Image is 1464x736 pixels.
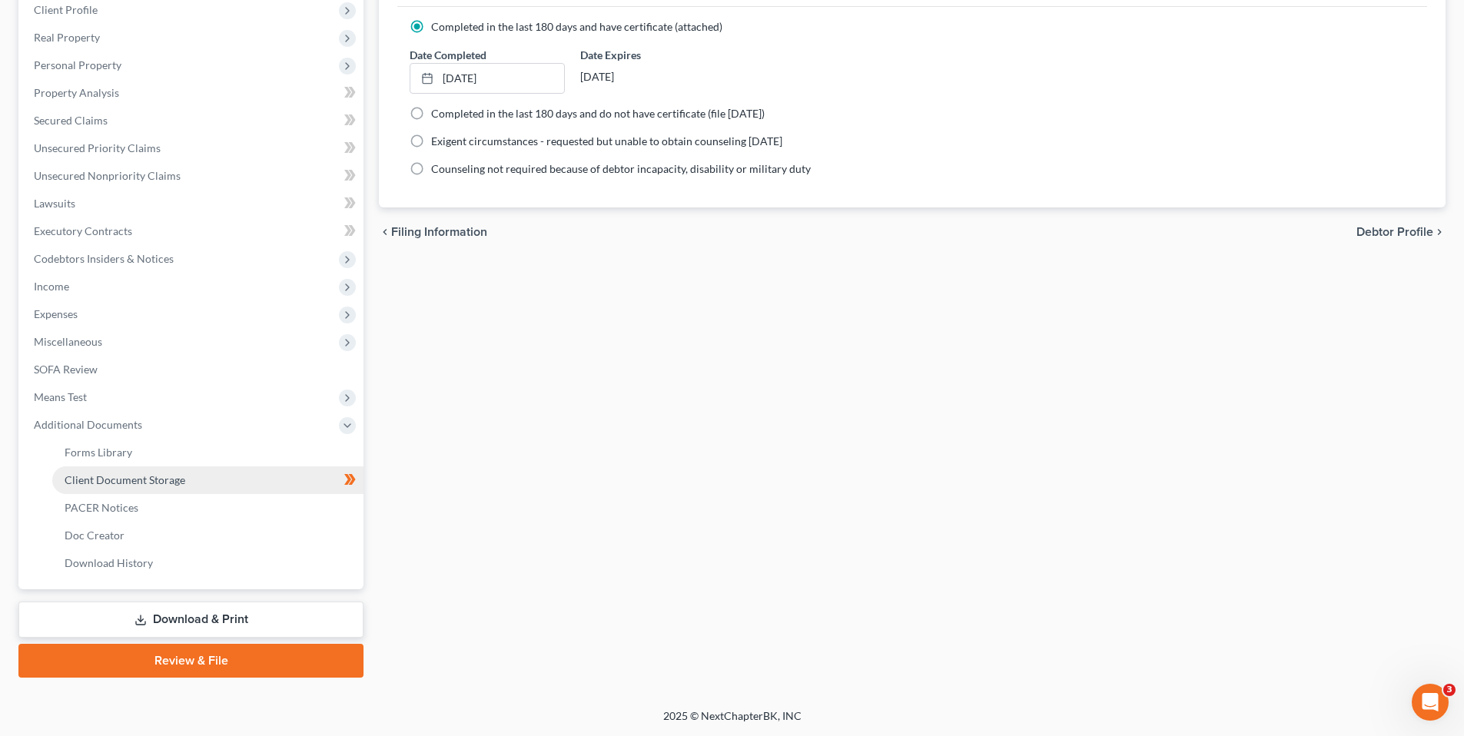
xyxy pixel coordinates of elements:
[431,134,782,148] span: Exigent circumstances - requested but unable to obtain counseling [DATE]
[431,20,722,33] span: Completed in the last 180 days and have certificate (attached)
[34,31,100,44] span: Real Property
[1356,226,1446,238] button: Debtor Profile chevron_right
[34,141,161,154] span: Unsecured Priority Claims
[294,708,1170,736] div: 2025 © NextChapterBK, INC
[65,446,132,459] span: Forms Library
[34,197,75,210] span: Lawsuits
[22,79,364,107] a: Property Analysis
[34,280,69,293] span: Income
[65,556,153,569] span: Download History
[22,107,364,134] a: Secured Claims
[34,390,87,403] span: Means Test
[34,3,98,16] span: Client Profile
[431,162,811,175] span: Counseling not required because of debtor incapacity, disability or military duty
[34,252,174,265] span: Codebtors Insiders & Notices
[379,226,487,238] button: chevron_left Filing Information
[34,58,121,71] span: Personal Property
[34,363,98,376] span: SOFA Review
[65,501,138,514] span: PACER Notices
[34,169,181,182] span: Unsecured Nonpriority Claims
[18,644,364,678] a: Review & File
[52,439,364,466] a: Forms Library
[34,86,119,99] span: Property Analysis
[22,356,364,383] a: SOFA Review
[18,602,364,638] a: Download & Print
[1443,684,1456,696] span: 3
[52,466,364,494] a: Client Document Storage
[65,473,185,486] span: Client Document Storage
[431,107,765,120] span: Completed in the last 180 days and do not have certificate (file [DATE])
[410,47,486,63] label: Date Completed
[379,226,391,238] i: chevron_left
[580,63,735,91] div: [DATE]
[22,134,364,162] a: Unsecured Priority Claims
[1433,226,1446,238] i: chevron_right
[34,335,102,348] span: Miscellaneous
[391,226,487,238] span: Filing Information
[22,217,364,245] a: Executory Contracts
[52,549,364,577] a: Download History
[22,190,364,217] a: Lawsuits
[34,307,78,320] span: Expenses
[22,162,364,190] a: Unsecured Nonpriority Claims
[34,418,142,431] span: Additional Documents
[410,64,563,93] a: [DATE]
[52,494,364,522] a: PACER Notices
[580,47,735,63] label: Date Expires
[1412,684,1449,721] iframe: Intercom live chat
[34,114,108,127] span: Secured Claims
[52,522,364,549] a: Doc Creator
[65,529,124,542] span: Doc Creator
[1356,226,1433,238] span: Debtor Profile
[34,224,132,237] span: Executory Contracts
